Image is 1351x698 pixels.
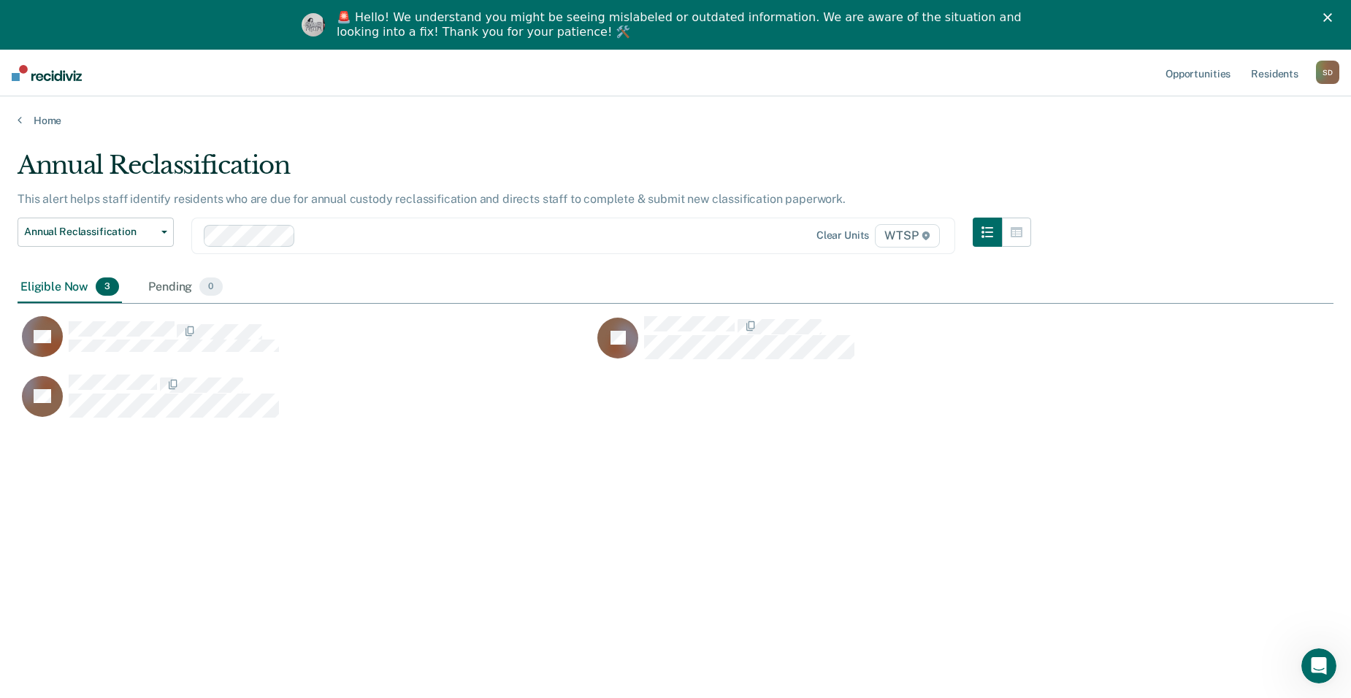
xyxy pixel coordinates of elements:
[337,10,1026,39] div: 🚨 Hello! We understand you might be seeing mislabeled or outdated information. We are aware of th...
[96,277,119,296] span: 3
[18,192,846,206] p: This alert helps staff identify residents who are due for annual custody reclassification and dir...
[18,272,122,304] div: Eligible Now3
[1323,13,1338,22] div: Close
[302,13,325,37] img: Profile image for Kim
[1301,648,1336,683] iframe: Intercom live chat
[875,224,939,248] span: WTSP
[1316,61,1339,84] div: S D
[24,226,156,238] span: Annual Reclassification
[18,150,1031,192] div: Annual Reclassification
[18,114,1333,127] a: Home
[145,272,225,304] div: Pending0
[1316,61,1339,84] button: SD
[18,218,174,247] button: Annual Reclassification
[1248,50,1301,96] a: Residents
[12,65,82,81] img: Recidiviz
[816,229,870,242] div: Clear units
[199,277,222,296] span: 0
[1163,50,1233,96] a: Opportunities
[18,315,593,374] div: CaseloadOpportunityCell-00582598
[18,374,593,432] div: CaseloadOpportunityCell-00667303
[593,315,1168,374] div: CaseloadOpportunityCell-00578003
